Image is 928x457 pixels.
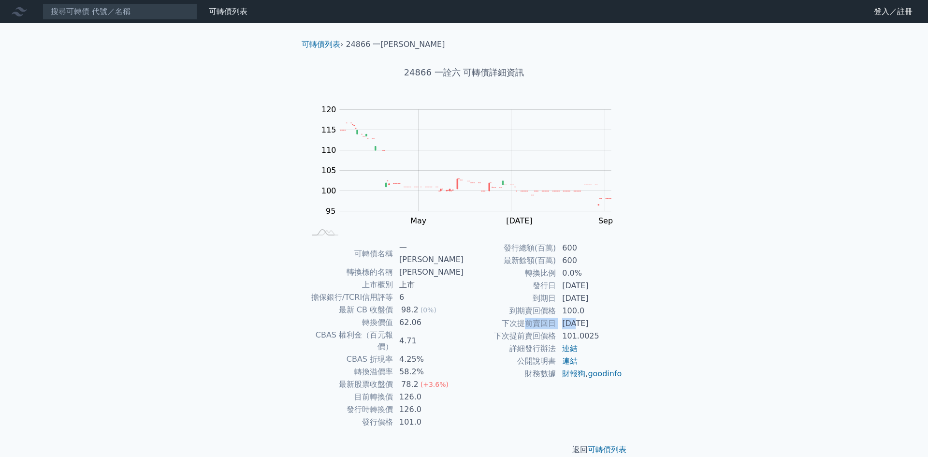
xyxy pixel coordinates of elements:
[556,317,623,330] td: [DATE]
[305,416,393,428] td: 發行價格
[556,267,623,280] td: 0.0%
[305,391,393,403] td: 目前轉換價
[393,366,464,378] td: 58.2%
[399,304,420,316] div: 98.2
[305,304,393,316] td: 最新 CB 收盤價
[305,291,393,304] td: 擔保銀行/TCRI信用評等
[302,40,340,49] a: 可轉債列表
[562,369,585,378] a: 財報狗
[866,4,920,19] a: 登入／註冊
[588,369,622,378] a: goodinfo
[346,39,445,50] li: 24866 一[PERSON_NAME]
[410,216,426,225] tspan: May
[464,267,556,280] td: 轉換比例
[562,356,578,366] a: 連結
[556,254,623,267] td: 600
[464,242,556,254] td: 發行總額(百萬)
[305,378,393,391] td: 最新股票收盤價
[321,105,336,114] tspan: 120
[464,355,556,368] td: 公開說明書
[326,206,335,216] tspan: 95
[556,368,623,380] td: ,
[321,186,336,195] tspan: 100
[302,39,343,50] li: ›
[464,342,556,355] td: 詳細發行辦法
[880,411,928,457] div: 聊天小工具
[464,317,556,330] td: 下次提前賣回日
[420,306,436,314] span: (0%)
[393,403,464,416] td: 126.0
[305,242,393,266] td: 可轉債名稱
[399,379,420,390] div: 78.2
[321,125,336,134] tspan: 115
[556,280,623,292] td: [DATE]
[305,366,393,378] td: 轉換溢價率
[393,266,464,279] td: [PERSON_NAME]
[464,305,556,317] td: 到期賣回價格
[598,216,613,225] tspan: Sep
[305,329,393,353] td: CBAS 權利金（百元報價）
[464,368,556,380] td: 財務數據
[464,292,556,305] td: 到期日
[321,146,336,155] tspan: 110
[556,330,623,342] td: 101.0025
[464,330,556,342] td: 下次提前賣回價格
[880,411,928,457] iframe: Chat Widget
[305,279,393,291] td: 上市櫃別
[464,280,556,292] td: 發行日
[588,445,626,454] a: 可轉債列表
[294,444,634,456] p: 返回
[393,242,464,266] td: 一[PERSON_NAME]
[393,353,464,366] td: 4.25%
[393,291,464,304] td: 6
[556,292,623,305] td: [DATE]
[294,66,634,79] h1: 24866 一詮六 可轉債詳細資訊
[464,254,556,267] td: 最新餘額(百萬)
[393,391,464,403] td: 126.0
[305,353,393,366] td: CBAS 折現率
[393,316,464,329] td: 62.06
[556,242,623,254] td: 600
[305,403,393,416] td: 發行時轉換價
[506,216,532,225] tspan: [DATE]
[321,166,336,175] tspan: 105
[305,316,393,329] td: 轉換價值
[209,7,247,16] a: 可轉債列表
[420,381,449,388] span: (+3.6%)
[393,416,464,428] td: 101.0
[43,3,197,20] input: 搜尋可轉債 代號／名稱
[393,329,464,353] td: 4.71
[305,266,393,279] td: 轉換標的名稱
[562,344,578,353] a: 連結
[317,105,626,245] g: Chart
[393,279,464,291] td: 上市
[556,305,623,317] td: 100.0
